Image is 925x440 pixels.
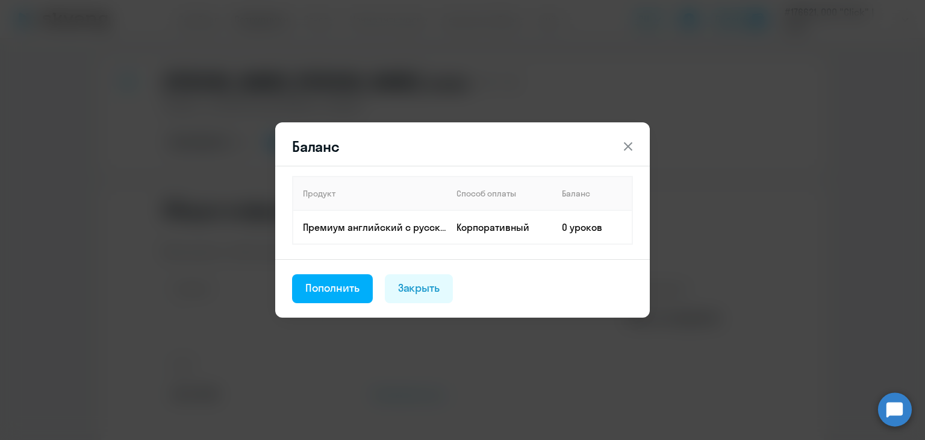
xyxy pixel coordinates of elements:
th: Способ оплаты [447,177,552,210]
th: Продукт [293,177,447,210]
header: Баланс [275,137,650,156]
button: Пополнить [292,274,373,303]
p: Премиум английский с русскоговорящим преподавателем [303,221,446,234]
div: Пополнить [305,280,360,296]
div: Закрыть [398,280,440,296]
button: Закрыть [385,274,453,303]
th: Баланс [552,177,632,210]
td: Корпоративный [447,210,552,244]
td: 0 уроков [552,210,632,244]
